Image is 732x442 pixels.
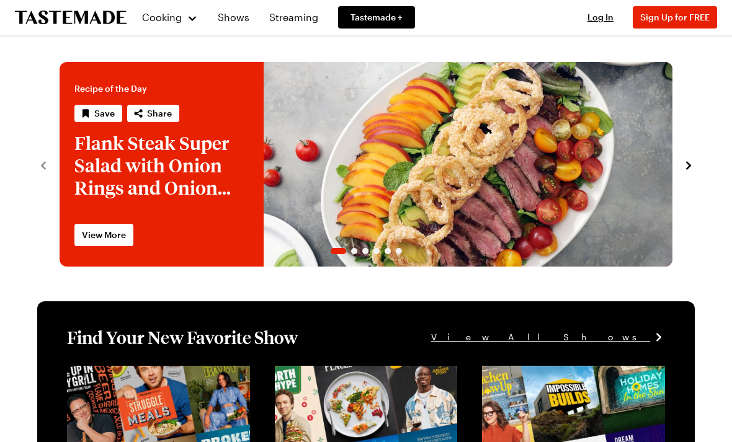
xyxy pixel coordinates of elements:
[94,107,115,120] span: Save
[127,105,179,122] button: Share
[141,2,198,32] button: Cooking
[82,229,126,241] span: View More
[373,248,380,254] span: Go to slide 4
[67,326,298,348] h1: Find Your New Favorite Show
[15,11,127,25] a: To Tastemade Home Page
[74,224,133,246] a: View More
[142,11,182,23] span: Cooking
[587,12,614,22] span: Log In
[331,248,346,254] span: Go to slide 1
[633,6,717,29] button: Sign Up for FREE
[682,157,695,172] button: navigate to next item
[67,367,236,379] a: View full content for [object Object]
[385,248,391,254] span: Go to slide 5
[275,367,444,379] a: View full content for [object Object]
[640,12,710,22] span: Sign Up for FREE
[60,62,672,267] div: 1 / 6
[396,248,402,254] span: Go to slide 6
[431,330,650,344] span: View All Shows
[74,105,122,122] button: Save recipe
[576,11,625,24] button: Log In
[362,248,368,254] span: Go to slide 3
[431,330,665,344] a: View All Shows
[350,11,403,24] span: Tastemade +
[37,157,50,172] button: navigate to previous item
[351,248,357,254] span: Go to slide 2
[482,367,651,379] a: View full content for [object Object]
[147,107,172,120] span: Share
[338,6,415,29] a: Tastemade +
